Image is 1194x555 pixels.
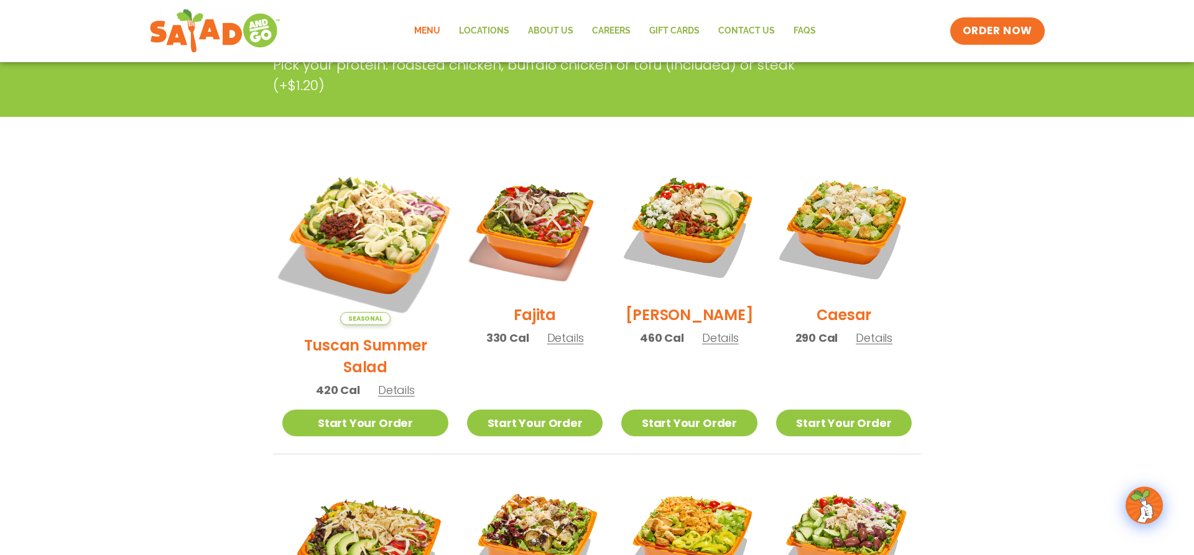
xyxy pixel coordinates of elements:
[467,410,603,436] a: Start Your Order
[776,410,912,436] a: Start Your Order
[282,334,448,378] h2: Tuscan Summer Salad
[950,17,1045,45] a: ORDER NOW
[583,17,640,45] a: Careers
[450,17,519,45] a: Locations
[817,304,872,326] h2: Caesar
[405,17,825,45] nav: Menu
[273,55,826,96] p: Pick your protein: roasted chicken, buffalo chicken or tofu (included) or steak (+$1.20)
[621,159,757,295] img: Product photo for Cobb Salad
[1127,488,1162,523] img: wpChatIcon
[514,304,556,326] h2: Fajita
[626,304,754,326] h2: [PERSON_NAME]
[467,159,603,295] img: Product photo for Fajita Salad
[640,17,709,45] a: GIFT CARDS
[784,17,825,45] a: FAQs
[378,382,415,398] span: Details
[149,6,280,56] img: new-SAG-logo-768×292
[405,17,450,45] a: Menu
[709,17,784,45] a: Contact Us
[486,329,529,346] span: 330 Cal
[795,329,838,346] span: 290 Cal
[776,159,912,295] img: Product photo for Caesar Salad
[547,330,584,346] span: Details
[621,410,757,436] a: Start Your Order
[268,145,463,339] img: Product photo for Tuscan Summer Salad
[340,312,391,325] span: Seasonal
[702,330,739,346] span: Details
[282,410,448,436] a: Start Your Order
[963,24,1032,39] span: ORDER NOW
[519,17,583,45] a: About Us
[856,330,892,346] span: Details
[316,382,360,398] span: 420 Cal
[640,329,684,346] span: 460 Cal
